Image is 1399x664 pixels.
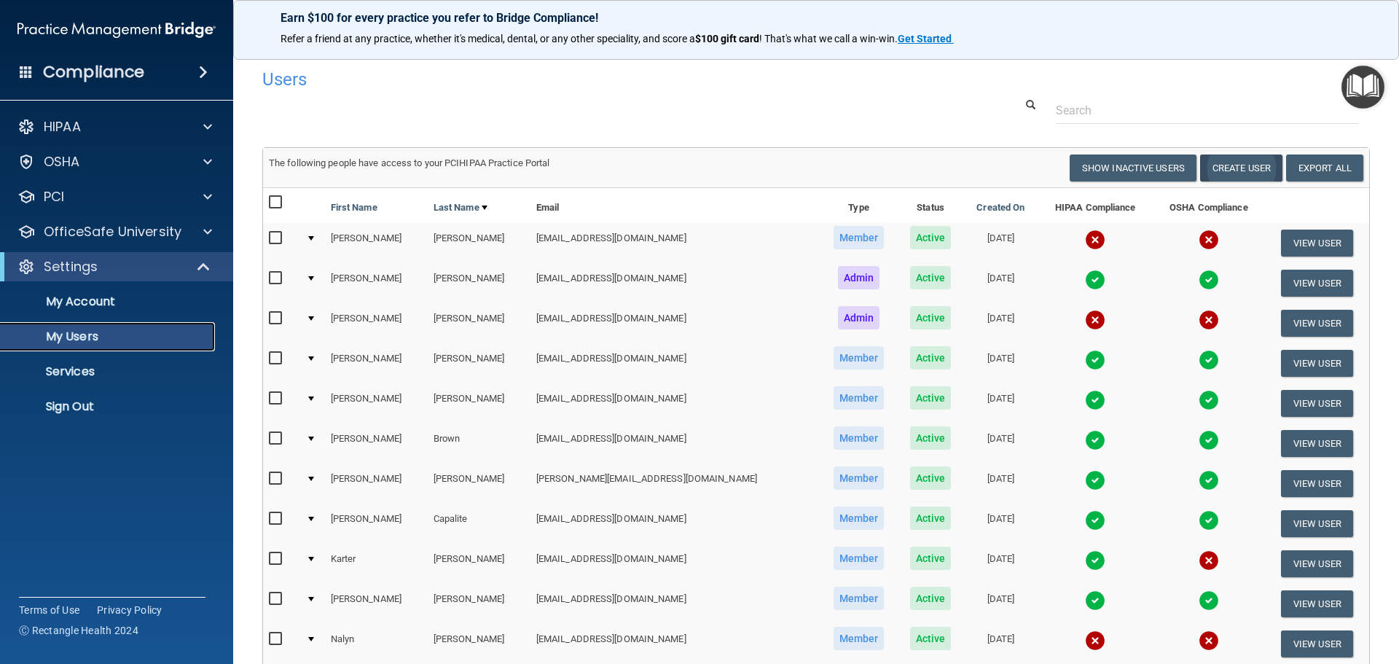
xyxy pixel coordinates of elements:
[1085,430,1105,450] img: tick.e7d51cea.svg
[9,329,208,344] p: My Users
[44,258,98,276] p: Settings
[1199,310,1219,330] img: cross.ca9f0e7f.svg
[1085,470,1105,491] img: tick.e7d51cea.svg
[428,464,530,504] td: [PERSON_NAME]
[530,303,820,343] td: [EMAIL_ADDRESS][DOMAIN_NAME]
[1199,350,1219,370] img: tick.e7d51cea.svg
[428,303,530,343] td: [PERSON_NAME]
[331,199,377,216] a: First Name
[530,263,820,303] td: [EMAIL_ADDRESS][DOMAIN_NAME]
[262,70,899,89] h4: Users
[281,11,1352,25] p: Earn $100 for every practice you refer to Bridge Compliance!
[834,386,885,410] span: Member
[1199,390,1219,410] img: tick.e7d51cea.svg
[1199,270,1219,290] img: tick.e7d51cea.svg
[1085,230,1105,250] img: cross.ca9f0e7f.svg
[325,343,428,383] td: [PERSON_NAME]
[1085,510,1105,531] img: tick.e7d51cea.svg
[1341,66,1384,109] button: Open Resource Center
[1281,550,1353,577] button: View User
[963,223,1038,263] td: [DATE]
[963,343,1038,383] td: [DATE]
[17,118,212,136] a: HIPAA
[1281,350,1353,377] button: View User
[910,547,952,570] span: Active
[530,343,820,383] td: [EMAIL_ADDRESS][DOMAIN_NAME]
[325,423,428,464] td: [PERSON_NAME]
[1085,310,1105,330] img: cross.ca9f0e7f.svg
[1199,590,1219,611] img: tick.e7d51cea.svg
[428,504,530,544] td: Capalite
[19,623,138,638] span: Ⓒ Rectangle Health 2024
[530,624,820,664] td: [EMAIL_ADDRESS][DOMAIN_NAME]
[1038,188,1153,223] th: HIPAA Compliance
[1085,550,1105,571] img: tick.e7d51cea.svg
[1281,590,1353,617] button: View User
[281,33,695,44] span: Refer a friend at any practice, whether it's medical, dental, or any other speciality, and score a
[325,303,428,343] td: [PERSON_NAME]
[19,603,79,617] a: Terms of Use
[1085,630,1105,651] img: cross.ca9f0e7f.svg
[910,426,952,450] span: Active
[759,33,898,44] span: ! That's what we call a win-win.
[43,62,144,82] h4: Compliance
[530,504,820,544] td: [EMAIL_ADDRESS][DOMAIN_NAME]
[898,33,952,44] strong: Get Started
[44,118,81,136] p: HIPAA
[898,33,954,44] a: Get Started
[963,624,1038,664] td: [DATE]
[44,153,80,171] p: OSHA
[910,587,952,610] span: Active
[1199,230,1219,250] img: cross.ca9f0e7f.svg
[838,306,880,329] span: Admin
[1281,470,1353,497] button: View User
[963,464,1038,504] td: [DATE]
[17,188,212,206] a: PCI
[17,153,212,171] a: OSHA
[1200,155,1282,181] button: Create User
[910,266,952,289] span: Active
[530,188,820,223] th: Email
[834,466,885,490] span: Member
[834,346,885,370] span: Member
[434,199,487,216] a: Last Name
[1199,510,1219,531] img: tick.e7d51cea.svg
[1281,270,1353,297] button: View User
[428,584,530,624] td: [PERSON_NAME]
[834,226,885,249] span: Member
[428,383,530,423] td: [PERSON_NAME]
[1085,270,1105,290] img: tick.e7d51cea.svg
[1056,97,1359,124] input: Search
[325,544,428,584] td: Karter
[325,263,428,303] td: [PERSON_NAME]
[976,199,1024,216] a: Created On
[1281,630,1353,657] button: View User
[9,364,208,379] p: Services
[530,423,820,464] td: [EMAIL_ADDRESS][DOMAIN_NAME]
[898,188,963,223] th: Status
[834,507,885,530] span: Member
[325,584,428,624] td: [PERSON_NAME]
[17,15,216,44] img: PMB logo
[963,263,1038,303] td: [DATE]
[9,294,208,309] p: My Account
[820,188,898,223] th: Type
[910,466,952,490] span: Active
[910,627,952,650] span: Active
[17,223,212,241] a: OfficeSafe University
[530,584,820,624] td: [EMAIL_ADDRESS][DOMAIN_NAME]
[17,258,211,276] a: Settings
[1281,510,1353,537] button: View User
[963,303,1038,343] td: [DATE]
[428,423,530,464] td: Brown
[530,223,820,263] td: [EMAIL_ADDRESS][DOMAIN_NAME]
[1085,590,1105,611] img: tick.e7d51cea.svg
[428,544,530,584] td: [PERSON_NAME]
[1085,350,1105,370] img: tick.e7d51cea.svg
[325,624,428,664] td: Nalyn
[325,223,428,263] td: [PERSON_NAME]
[428,263,530,303] td: [PERSON_NAME]
[97,603,162,617] a: Privacy Policy
[325,464,428,504] td: [PERSON_NAME]
[9,399,208,414] p: Sign Out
